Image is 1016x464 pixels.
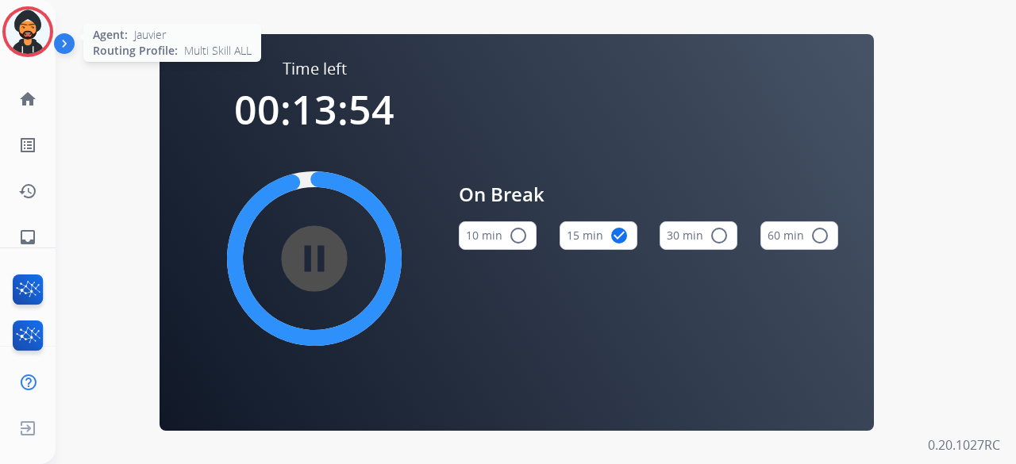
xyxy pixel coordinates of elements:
button: 30 min [660,221,737,250]
span: Multi Skill ALL [184,43,252,59]
img: avatar [6,10,50,54]
span: Agent: [93,27,128,43]
button: 60 min [760,221,838,250]
span: Routing Profile: [93,43,178,59]
button: 15 min [560,221,637,250]
mat-icon: radio_button_unchecked [509,226,528,245]
p: 0.20.1027RC [928,435,1000,454]
mat-icon: list_alt [18,136,37,155]
mat-icon: pause_circle_filled [305,249,324,268]
mat-icon: check_circle [610,226,629,245]
span: On Break [459,180,838,209]
span: Time left [283,58,347,80]
mat-icon: radio_button_unchecked [710,226,729,245]
span: 00:13:54 [234,82,394,136]
mat-icon: home [18,90,37,109]
span: Jauvier [134,27,166,43]
mat-icon: inbox [18,228,37,247]
button: 10 min [459,221,537,250]
mat-icon: radio_button_unchecked [810,226,829,245]
mat-icon: history [18,182,37,201]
